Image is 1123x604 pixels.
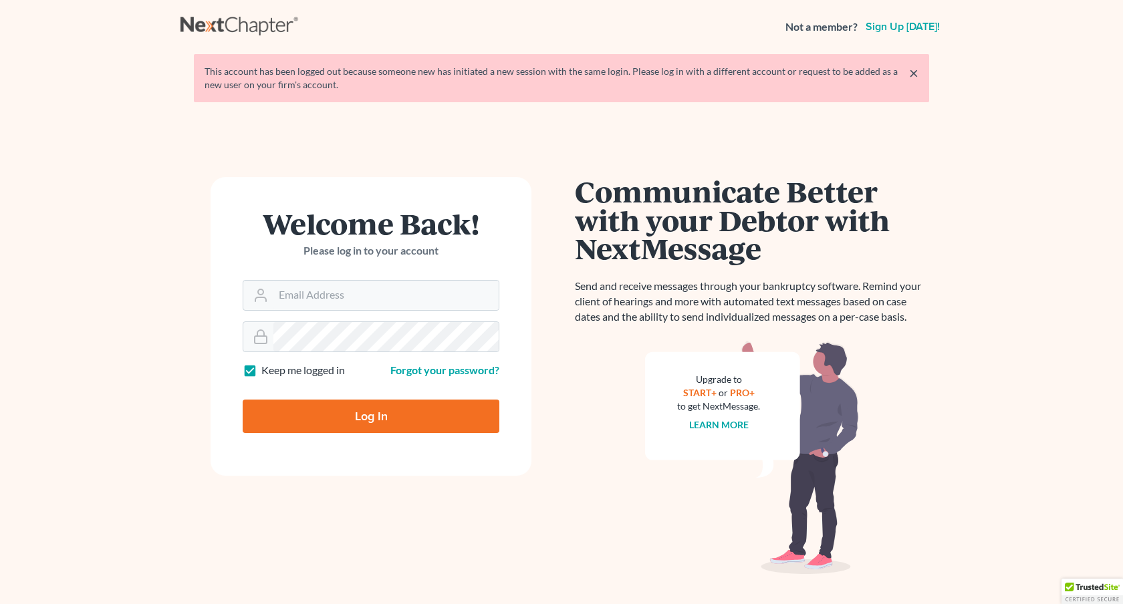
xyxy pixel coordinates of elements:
[719,387,728,398] span: or
[683,387,717,398] a: START+
[730,387,755,398] a: PRO+
[243,400,499,433] input: Log In
[785,19,858,35] strong: Not a member?
[390,363,499,376] a: Forgot your password?
[273,281,499,310] input: Email Address
[243,209,499,238] h1: Welcome Back!
[261,363,345,378] label: Keep me logged in
[575,177,929,263] h1: Communicate Better with your Debtor with NextMessage
[205,65,918,92] div: This account has been logged out because someone new has initiated a new session with the same lo...
[645,341,859,575] img: nextmessage_bg-59042aed3d76b12b5cd301f8e5b87938c9018125f34e5fa2b7a6b67550977c72.svg
[863,21,943,32] a: Sign up [DATE]!
[677,400,760,413] div: to get NextMessage.
[243,243,499,259] p: Please log in to your account
[575,279,929,325] p: Send and receive messages through your bankruptcy software. Remind your client of hearings and mo...
[689,419,749,430] a: Learn more
[677,373,760,386] div: Upgrade to
[1062,579,1123,604] div: TrustedSite Certified
[909,65,918,81] a: ×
